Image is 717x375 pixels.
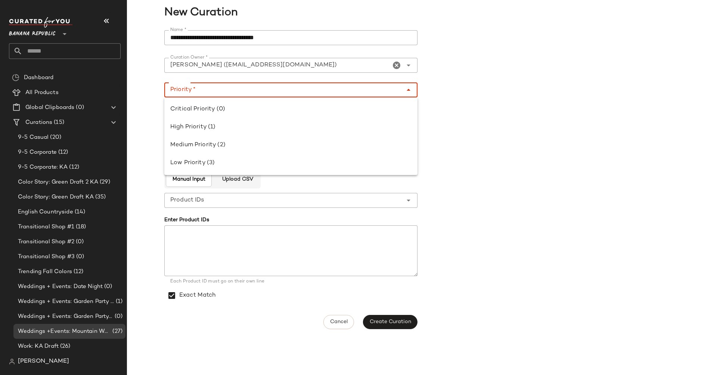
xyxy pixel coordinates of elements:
div: Critical Priority (0) [170,105,412,114]
i: Open [404,61,413,70]
span: Banana Republic [9,25,56,39]
span: (12) [68,163,79,172]
span: (0) [74,238,84,246]
span: Trending Fall Colors [18,268,72,276]
span: (0) [103,282,112,291]
span: Weddings + Events: Date Night [18,282,103,291]
span: Transitional Shop #3 [18,253,75,261]
i: Clear Curation Owner * [392,61,401,70]
span: Transitional Shop #1 [18,223,74,231]
i: Close [404,85,413,94]
span: Upload CSV [221,176,253,182]
span: Product IDs [170,196,204,205]
button: Cancel [323,315,354,329]
span: (15) [52,118,64,127]
span: Weddings + Events: Garden Party #2 [18,312,113,321]
span: (12) [72,268,84,276]
span: Manual Input [172,176,205,182]
img: svg%3e [12,74,19,81]
div: Enter Product IDs [164,216,418,224]
span: Weddings +Events: Mountain Wedding [18,327,111,336]
span: (14) [73,208,86,216]
span: 9-5 Corporate: KA [18,163,68,172]
span: (0) [113,312,122,321]
span: Create Curation [369,319,411,325]
span: New Curation [127,4,713,21]
span: Work: KA Draft [18,342,59,351]
span: (26) [59,342,71,351]
label: Exact Match [179,285,216,306]
span: (29) [98,178,110,187]
span: (18) [74,223,86,231]
span: Dashboard [24,74,53,82]
button: Manual Input [166,172,212,187]
span: (35) [94,193,106,201]
span: 9-5 Casual [18,133,49,142]
span: Curations [25,118,52,127]
span: (27) [111,327,122,336]
span: Color Story: Green Draft KA [18,193,94,201]
div: Medium Priority (2) [170,141,412,150]
span: (1) [114,297,122,306]
span: (0) [74,103,84,112]
img: svg%3e [9,359,15,365]
span: English Countryside [18,208,73,216]
img: cfy_white_logo.C9jOOHJF.svg [9,17,72,28]
span: Transitional Shop #2 [18,238,74,246]
div: Each Product ID must go on their own line [170,278,412,285]
button: Create Curation [363,315,418,329]
span: Global Clipboards [25,103,74,112]
span: Color Story: Green Draft 2 KA [18,178,98,187]
button: Upload CSV [215,172,259,187]
div: High Priority (1) [170,123,412,132]
span: Cancel [330,319,348,325]
div: Low Priority (3) [170,159,412,168]
span: (12) [57,148,68,157]
span: [PERSON_NAME] [18,357,69,366]
span: All Products [25,88,59,97]
span: 9-5 Corporate [18,148,57,157]
span: (0) [75,253,84,261]
span: (20) [49,133,61,142]
span: Weddings + Events: Garden Party #1 [18,297,114,306]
